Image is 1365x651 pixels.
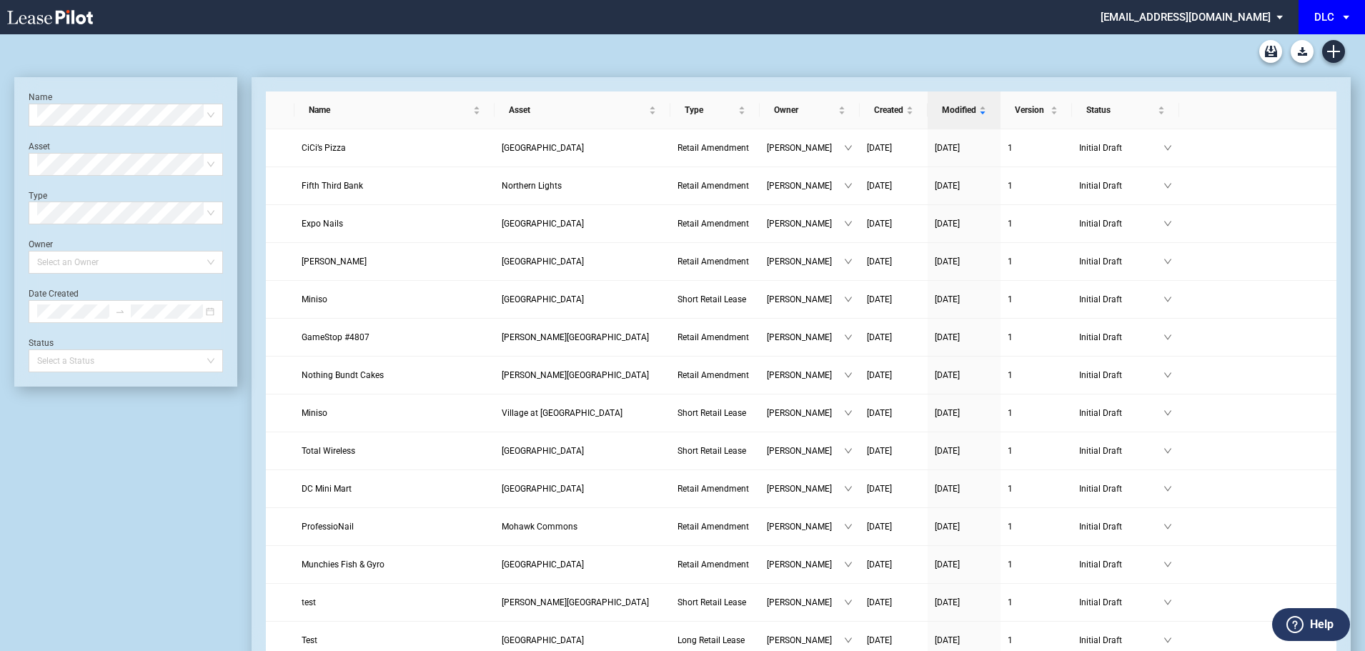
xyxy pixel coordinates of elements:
span: Initial Draft [1079,595,1163,610]
span: 1 [1008,219,1013,229]
span: [DATE] [867,181,892,191]
a: Total Wireless [302,444,488,458]
span: Fifth Third Bank [302,181,363,191]
span: [DATE] [935,484,960,494]
span: [PERSON_NAME] [767,254,844,269]
span: down [1163,219,1172,228]
label: Help [1310,615,1334,634]
a: [GEOGRAPHIC_DATA] [502,482,663,496]
span: 1 [1008,522,1013,532]
a: [DATE] [935,482,993,496]
span: Initial Draft [1079,217,1163,231]
span: Village at Allen [502,408,622,418]
th: Asset [495,91,670,129]
span: [PERSON_NAME] [767,368,844,382]
span: Initial Draft [1079,330,1163,344]
span: down [1163,295,1172,304]
span: Retail Amendment [677,181,749,191]
a: [PERSON_NAME][GEOGRAPHIC_DATA] [502,368,663,382]
span: La Frontera Village [502,294,584,304]
a: [DATE] [867,368,920,382]
span: Munchies Fish & Gyro [302,560,384,570]
span: down [1163,522,1172,531]
a: [DATE] [867,482,920,496]
span: 1 [1008,635,1013,645]
span: [DATE] [935,257,960,267]
span: down [1163,447,1172,455]
a: [DATE] [935,330,993,344]
a: Short Retail Lease [677,444,753,458]
label: Name [29,92,52,102]
a: Retail Amendment [677,520,753,534]
a: Miniso [302,406,488,420]
span: Danada Square West [502,635,584,645]
a: test [302,595,488,610]
span: Nothing Bundt Cakes [302,370,384,380]
label: Owner [29,239,53,249]
a: [DATE] [867,595,920,610]
span: CiCi’s Pizza [302,143,346,153]
a: 1 [1008,406,1065,420]
span: [DATE] [867,484,892,494]
a: Retail Amendment [677,254,753,269]
span: 1 [1008,332,1013,342]
span: [DATE] [935,597,960,607]
a: 1 [1008,368,1065,382]
span: Total Wireless [302,446,355,456]
a: Miniso [302,292,488,307]
span: Short Retail Lease [677,597,746,607]
span: Version [1015,103,1048,117]
a: Nothing Bundt Cakes [302,368,488,382]
span: Initial Draft [1079,444,1163,458]
span: Type [685,103,735,117]
a: [DATE] [935,179,993,193]
a: [DATE] [935,254,993,269]
span: Owner [774,103,835,117]
a: Test [302,633,488,647]
a: Retail Amendment [677,368,753,382]
a: [GEOGRAPHIC_DATA] [502,557,663,572]
span: 1 [1008,408,1013,418]
span: down [1163,371,1172,379]
a: GameStop #4807 [302,330,488,344]
a: Retail Amendment [677,557,753,572]
button: Download Blank Form [1291,40,1314,63]
a: Retail Amendment [677,482,753,496]
span: [DATE] [935,635,960,645]
span: Initial Draft [1079,254,1163,269]
span: [PERSON_NAME] [767,633,844,647]
a: [DATE] [935,633,993,647]
a: [DATE] [935,406,993,420]
span: Name [309,103,471,117]
span: [DATE] [935,522,960,532]
span: GameStop #4807 [302,332,369,342]
span: Initial Draft [1079,368,1163,382]
span: Long Retail Lease [677,635,745,645]
span: ProfessioNail [302,522,354,532]
span: Initial Draft [1079,179,1163,193]
span: Retail Amendment [677,143,749,153]
span: down [1163,560,1172,569]
span: [DATE] [867,408,892,418]
span: down [1163,333,1172,342]
span: 1 [1008,181,1013,191]
span: Cedars Square [502,219,584,229]
span: 1 [1008,446,1013,456]
a: Munchies Fish & Gyro [302,557,488,572]
span: [DATE] [867,219,892,229]
span: [DATE] [935,143,960,153]
label: Type [29,191,47,201]
span: [DATE] [867,332,892,342]
a: [DATE] [935,368,993,382]
span: Sprayberry Square [502,597,649,607]
span: [DATE] [935,294,960,304]
th: Modified [928,91,1001,129]
span: [DATE] [867,522,892,532]
a: 1 [1008,292,1065,307]
a: 1 [1008,444,1065,458]
label: Status [29,338,54,348]
span: down [1163,409,1172,417]
a: Retail Amendment [677,330,753,344]
a: [DATE] [867,179,920,193]
span: down [844,409,853,417]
